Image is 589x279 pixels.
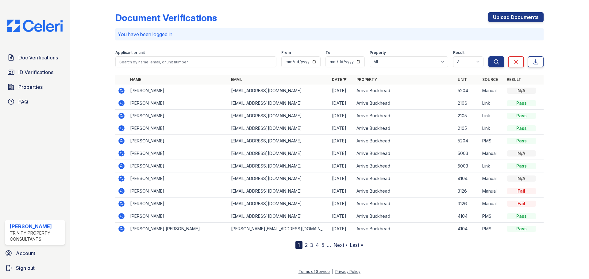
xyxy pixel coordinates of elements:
[128,85,229,97] td: [PERSON_NAME]
[354,160,455,172] td: Arrive Buckhead
[229,135,329,147] td: [EMAIL_ADDRESS][DOMAIN_NAME]
[455,160,480,172] td: 5003
[128,210,229,223] td: [PERSON_NAME]
[480,172,504,185] td: Manual
[480,160,504,172] td: Link
[507,163,536,169] div: Pass
[229,122,329,135] td: [EMAIL_ADDRESS][DOMAIN_NAME]
[118,31,541,38] p: You have been logged in
[370,50,386,55] label: Property
[18,98,28,105] span: FAQ
[329,210,354,223] td: [DATE]
[128,147,229,160] td: [PERSON_NAME]
[229,110,329,122] td: [EMAIL_ADDRESS][DOMAIN_NAME]
[128,160,229,172] td: [PERSON_NAME]
[455,85,480,97] td: 5204
[130,77,141,82] a: Name
[5,66,65,78] a: ID Verifications
[455,97,480,110] td: 2106
[507,77,521,82] a: Result
[128,223,229,235] td: [PERSON_NAME] [PERSON_NAME]
[507,138,536,144] div: Pass
[329,97,354,110] td: [DATE]
[229,147,329,160] td: [EMAIL_ADDRESS][DOMAIN_NAME]
[458,77,467,82] a: Unit
[480,97,504,110] td: Link
[453,50,464,55] label: Result
[480,223,504,235] td: PMS
[455,147,480,160] td: 5003
[354,172,455,185] td: Arrive Buckhead
[329,223,354,235] td: [DATE]
[128,135,229,147] td: [PERSON_NAME]
[2,247,67,259] a: Account
[229,223,329,235] td: [PERSON_NAME][EMAIL_ADDRESS][DOMAIN_NAME]
[507,113,536,119] div: Pass
[115,56,276,67] input: Search by name, email, or unit number
[115,12,217,23] div: Document Verifications
[2,262,67,274] a: Sign out
[354,210,455,223] td: Arrive Buckhead
[507,125,536,131] div: Pass
[488,12,544,22] a: Upload Documents
[18,54,58,61] span: Doc Verifications
[455,122,480,135] td: 2105
[229,97,329,110] td: [EMAIL_ADDRESS][DOMAIN_NAME]
[507,213,536,219] div: Pass
[482,77,498,82] a: Source
[480,185,504,198] td: Manual
[354,85,455,97] td: Arrive Buckhead
[354,122,455,135] td: Arrive Buckhead
[2,20,67,32] img: CE_Logo_Blue-a8612792a0a2168367f1c8372b55b34899dd931a85d93a1a3d3e32e68fde9ad4.png
[128,97,229,110] td: [PERSON_NAME]
[455,185,480,198] td: 3126
[128,110,229,122] td: [PERSON_NAME]
[321,242,324,248] a: 5
[507,150,536,156] div: N/A
[128,198,229,210] td: [PERSON_NAME]
[229,185,329,198] td: [EMAIL_ADDRESS][DOMAIN_NAME]
[329,85,354,97] td: [DATE]
[354,110,455,122] td: Arrive Buckhead
[329,122,354,135] td: [DATE]
[128,122,229,135] td: [PERSON_NAME]
[5,51,65,64] a: Doc Verifications
[16,264,35,272] span: Sign out
[354,97,455,110] td: Arrive Buckhead
[281,50,291,55] label: From
[329,110,354,122] td: [DATE]
[128,185,229,198] td: [PERSON_NAME]
[480,110,504,122] td: Link
[18,69,53,76] span: ID Verifications
[480,147,504,160] td: Manual
[229,210,329,223] td: [EMAIL_ADDRESS][DOMAIN_NAME]
[115,50,145,55] label: Applicant or unit
[480,85,504,97] td: Manual
[329,147,354,160] td: [DATE]
[329,198,354,210] td: [DATE]
[329,172,354,185] td: [DATE]
[356,77,377,82] a: Property
[128,172,229,185] td: [PERSON_NAME]
[455,198,480,210] td: 3126
[329,185,354,198] td: [DATE]
[333,242,347,248] a: Next ›
[507,226,536,232] div: Pass
[5,81,65,93] a: Properties
[455,110,480,122] td: 2105
[480,210,504,223] td: PMS
[507,175,536,182] div: N/A
[507,188,536,194] div: Fail
[507,100,536,106] div: Pass
[305,242,308,248] a: 2
[18,83,43,91] span: Properties
[229,198,329,210] td: [EMAIL_ADDRESS][DOMAIN_NAME]
[325,50,330,55] label: To
[480,122,504,135] td: Link
[295,241,302,249] div: 1
[332,269,333,274] div: |
[335,269,360,274] a: Privacy Policy
[354,223,455,235] td: Arrive Buckhead
[310,242,313,248] a: 3
[5,96,65,108] a: FAQ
